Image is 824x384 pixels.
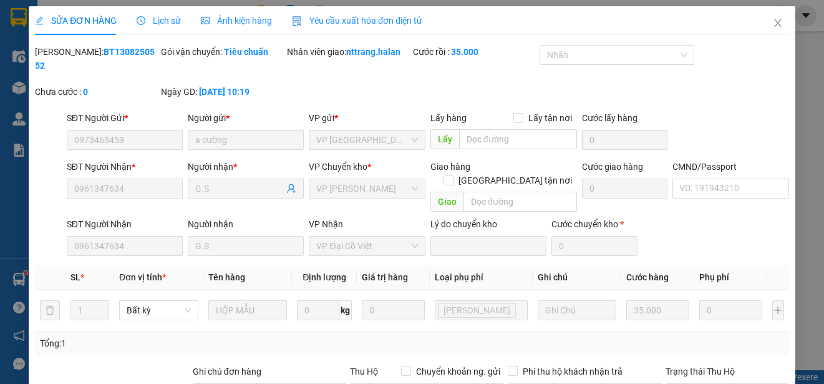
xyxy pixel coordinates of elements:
[70,272,80,282] span: SL
[161,85,284,99] div: Ngày GD:
[316,179,417,198] span: VP Hoàng Gia
[773,18,783,28] span: close
[346,47,400,57] b: nttrang.halan
[430,192,463,212] span: Giao
[413,45,536,59] div: Cước rồi :
[538,300,617,320] input: Ghi Chú
[208,300,288,320] input: VD: Bàn, Ghế
[666,365,789,378] div: Trạng thái Thu Hộ
[518,365,628,378] span: Phí thu hộ khách nhận trả
[309,217,425,231] div: VP Nhận
[188,160,304,174] div: Người nhận
[83,87,88,97] b: 0
[582,130,668,150] input: Cước lấy hàng
[137,16,181,26] span: Lịch sử
[286,184,296,194] span: user-add
[453,174,577,187] span: [GEOGRAPHIC_DATA] tận nơi
[339,300,352,320] span: kg
[40,337,319,350] div: Tổng: 1
[35,16,117,26] span: SỬA ĐƠN HÀNG
[463,192,577,212] input: Dọc đường
[533,265,622,290] th: Ghi chú
[201,16,210,25] span: picture
[350,367,378,377] span: Thu Hộ
[582,179,668,199] input: Cước giao hàng
[188,111,304,125] div: Người gửi
[672,160,788,174] div: CMND/Passport
[316,130,417,149] span: VP Bình Thuận
[303,272,346,282] span: Định lượng
[161,45,284,59] div: Gói vận chuyển:
[362,272,408,282] span: Giá trị hàng
[309,162,367,172] span: VP Chuyển kho
[760,6,795,41] button: Close
[224,47,268,57] b: Tiêu chuẩn
[199,87,250,97] b: [DATE] 10:19
[137,16,145,25] span: clock-circle
[67,217,183,231] div: SĐT Người Nhận
[430,162,470,172] span: Giao hàng
[292,16,302,26] img: icon
[127,301,191,320] span: Bất kỳ
[35,85,158,99] div: Chưa cước :
[201,16,272,26] span: Ảnh kiện hàng
[430,129,459,149] span: Lấy
[67,111,183,125] div: SĐT Người Gửi
[411,365,505,378] span: Chuyển khoản ng. gửi
[35,16,44,25] span: edit
[362,300,425,320] input: 0
[430,265,533,290] th: Loại phụ phí
[438,303,516,318] span: Lưu kho
[582,162,643,172] label: Cước giao hàng
[316,237,417,255] span: VP Đại Cồ Việt
[119,272,166,282] span: Đơn vị tính
[309,111,425,125] div: VP gửi
[444,303,510,317] span: [PERSON_NAME]
[188,217,304,231] div: Người nhận
[292,16,422,26] span: Yêu cầu xuất hóa đơn điện tử
[430,217,546,231] div: Lý do chuyển kho
[193,367,261,377] label: Ghi chú đơn hàng
[459,129,577,149] input: Dọc đường
[208,272,245,282] span: Tên hàng
[626,272,669,282] span: Cước hàng
[287,45,410,59] div: Nhân viên giao:
[551,217,637,231] div: Cước chuyển kho
[582,113,637,123] label: Cước lấy hàng
[40,300,60,320] button: delete
[35,45,158,72] div: [PERSON_NAME]:
[699,272,729,282] span: Phụ phí
[430,113,467,123] span: Lấy hàng
[67,160,183,174] div: SĐT Người Nhận
[772,300,784,320] button: plus
[451,47,478,57] b: 35.000
[523,111,577,125] span: Lấy tận nơi
[626,300,689,320] input: 0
